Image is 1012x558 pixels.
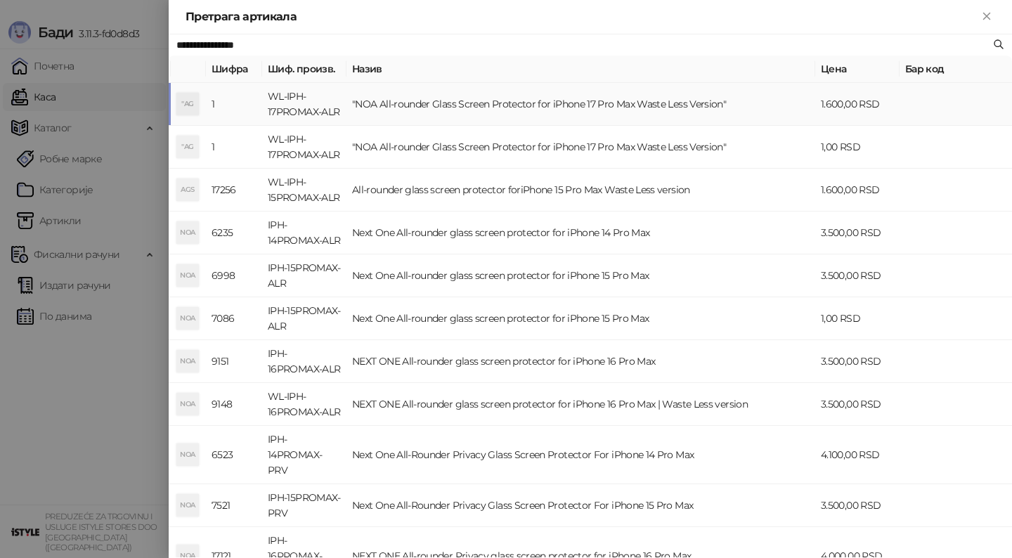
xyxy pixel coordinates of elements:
[206,169,262,212] td: 17256
[262,340,346,383] td: IPH-16PROMAX-ALR
[346,254,815,297] td: Next One All-rounder glass screen protector for iPhone 15 Pro Max
[262,383,346,426] td: WL-IPH-16PROMAX-ALR
[815,212,900,254] td: 3.500,00 RSD
[262,254,346,297] td: IPH-15PROMAX-ALR
[206,340,262,383] td: 9151
[176,264,199,287] div: NOA
[900,56,1012,83] th: Бар код
[206,212,262,254] td: 6235
[176,443,199,466] div: NOA
[978,8,995,25] button: Close
[346,484,815,527] td: Next One All-Rounder Privacy Glass Screen Protector For iPhone 15 Pro Max
[176,179,199,201] div: AGS
[176,307,199,330] div: NOA
[176,136,199,158] div: "AG
[815,169,900,212] td: 1.600,00 RSD
[176,221,199,244] div: NOA
[176,494,199,517] div: NOA
[206,297,262,340] td: 7086
[346,56,815,83] th: Назив
[262,484,346,527] td: IPH-15PROMAX-PRV
[346,212,815,254] td: Next One All-rounder glass screen protector for iPhone 14 Pro Max
[346,383,815,426] td: NEXT ONE All-rounder glass screen protector for iPhone 16 Pro Max | Waste Less version
[176,393,199,415] div: NOA
[346,297,815,340] td: Next One All-rounder glass screen protector for iPhone 15 Pro Max
[262,426,346,484] td: IPH-14PROMAX-PRV
[176,350,199,372] div: NOA
[262,297,346,340] td: IPH-15PROMAX-ALR
[262,212,346,254] td: IPH-14PROMAX-ALR
[815,383,900,426] td: 3.500,00 RSD
[262,56,346,83] th: Шиф. произв.
[206,426,262,484] td: 6523
[815,83,900,126] td: 1.600,00 RSD
[206,56,262,83] th: Шифра
[262,126,346,169] td: WL-IPH-17PROMAX-ALR
[346,340,815,383] td: NEXT ONE All-rounder glass screen protector for iPhone 16 Pro Max
[815,484,900,527] td: 3.500,00 RSD
[346,169,815,212] td: All-rounder glass screen protector foriPhone 15 Pro Max Waste Less version
[815,340,900,383] td: 3.500,00 RSD
[206,83,262,126] td: 1
[815,254,900,297] td: 3.500,00 RSD
[206,254,262,297] td: 6998
[206,484,262,527] td: 7521
[815,126,900,169] td: 1,00 RSD
[262,83,346,126] td: WL-IPH-17PROMAX-ALR
[206,383,262,426] td: 9148
[346,83,815,126] td: "NOA All-rounder Glass Screen Protector for iPhone 17 Pro Max Waste Less Version"
[815,426,900,484] td: 4.100,00 RSD
[346,126,815,169] td: "NOA All-rounder Glass Screen Protector for iPhone 17 Pro Max Waste Less Version"
[815,56,900,83] th: Цена
[262,169,346,212] td: WL-IPH-15PROMAX-ALR
[186,8,978,25] div: Претрага артикала
[176,93,199,115] div: "AG
[815,297,900,340] td: 1,00 RSD
[206,126,262,169] td: 1
[346,426,815,484] td: Next One All-Rounder Privacy Glass Screen Protector For iPhone 14 Pro Max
